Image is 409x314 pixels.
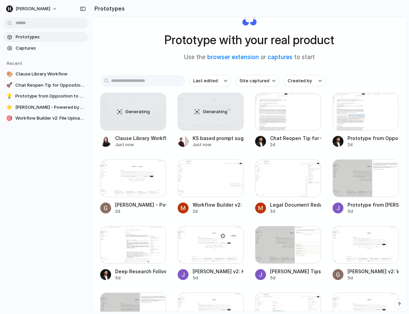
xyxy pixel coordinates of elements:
[270,135,321,142] div: Chat Reopen Tip for Opposition Document
[207,54,259,60] a: browser extension
[115,135,166,142] div: Clause Library Workflow
[15,82,86,89] span: Chat Reopen Tip for Opposition Document
[193,142,244,148] div: Just now
[100,226,166,281] a: Deep Research Follow-UpDeep Research Follow-Up5d
[3,91,88,101] a: 💡Prototype from Opposition to Motion to Dismiss
[100,93,166,148] a: Clause Library WorkflowGeneratingClause Library WorkflowJust now
[184,53,315,62] span: Use the or to start
[348,135,398,142] div: Prototype from Opposition to Motion to Dismiss
[6,93,13,100] div: 💡
[235,75,280,87] button: Site captured
[193,135,244,142] div: KS based prompt suggestions
[178,93,244,148] a: KS based prompt suggestionsGeneratingKS based prompt suggestionsJust now
[6,104,13,111] div: ⭐
[193,268,244,275] div: [PERSON_NAME] v2: Help Center Addition
[333,159,398,214] a: Prototype from Harvey TipsPrototype from [PERSON_NAME]5d
[6,82,13,89] div: 🚀
[178,159,244,214] a: Workflow Builder v2: File Upload EnhancementWorkflow Builder v2: File Upload Enhancement2d
[16,45,86,52] span: Captures
[15,93,86,100] span: Prototype from Opposition to Motion to Dismiss
[6,71,13,77] div: 🎨
[3,3,61,14] button: [PERSON_NAME]
[178,226,244,281] a: Harvey v2: Help Center Addition[PERSON_NAME] v2: Help Center Addition5d
[125,108,150,115] span: Generating
[270,201,321,208] div: Legal Document Redaction Tool
[348,275,398,281] div: 5d
[3,32,88,42] a: Prototypes
[193,201,244,208] div: Workflow Builder v2: File Upload Enhancement
[7,60,22,66] span: Recent
[348,208,398,214] div: 5d
[255,159,321,214] a: Legal Document Redaction ToolLegal Document Redaction Tool3d
[270,208,321,214] div: 3d
[16,71,86,77] span: Clause Library Workflow
[193,77,218,84] span: Last edited
[15,104,86,111] span: [PERSON_NAME] - Powered by Logo
[3,43,88,53] a: Captures
[255,226,321,281] a: Harvey Tips: Interactive Help Panel[PERSON_NAME] Tips: Interactive Help Panel5d
[164,31,334,49] h1: Prototype with your real product
[115,142,166,148] div: Just now
[255,93,321,148] a: Chat Reopen Tip for Opposition DocumentChat Reopen Tip for Opposition Document2d
[16,34,86,40] span: Prototypes
[270,142,321,148] div: 2d
[3,102,88,112] a: ⭐[PERSON_NAME] - Powered by Logo
[193,208,244,214] div: 2d
[6,115,13,122] div: 🎯
[115,275,166,281] div: 5d
[333,226,398,281] a: Harvey v2: Web Search Banner and Placement[PERSON_NAME] v2: Web Search Banner and Placement5d
[115,208,166,214] div: 2d
[16,5,50,12] span: [PERSON_NAME]
[270,268,321,275] div: [PERSON_NAME] Tips: Interactive Help Panel
[348,201,398,208] div: Prototype from [PERSON_NAME]
[115,268,166,275] div: Deep Research Follow-Up
[288,77,312,84] span: Created by
[193,275,244,281] div: 5d
[3,69,88,79] a: 🎨Clause Library Workflow
[270,275,321,281] div: 5d
[268,54,292,60] a: captures
[3,113,88,123] a: 🎯Workflow Builder v2: File Upload Enhancement
[333,93,398,148] a: Prototype from Opposition to Motion to DismissPrototype from Opposition to Motion to Dismiss2d
[348,142,398,148] div: 2d
[100,159,166,214] a: Harvey - Powered by Logo[PERSON_NAME] - Powered by Logo2d
[239,77,269,84] span: Site captured
[203,108,227,115] span: Generating
[92,4,125,13] h2: Prototypes
[3,80,88,90] a: 🚀Chat Reopen Tip for Opposition Document
[348,268,398,275] div: [PERSON_NAME] v2: Web Search Banner and Placement
[15,115,86,122] span: Workflow Builder v2: File Upload Enhancement
[284,75,326,87] button: Created by
[115,201,166,208] div: [PERSON_NAME] - Powered by Logo
[189,75,231,87] button: Last edited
